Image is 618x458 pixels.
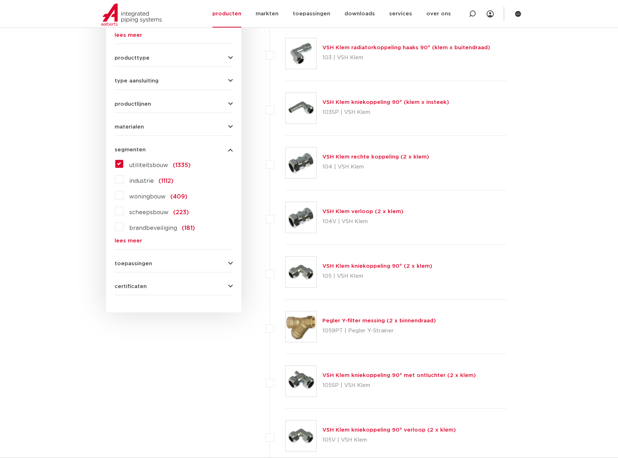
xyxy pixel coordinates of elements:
[115,147,233,152] button: segmenten
[129,194,166,200] span: woningbouw
[173,210,189,215] span: (223)
[286,366,316,397] img: Thumbnail for VSH Klem kniekoppeling 90° met ontluchter (2 x klem)
[129,225,177,231] span: brandbeveiliging
[115,55,233,61] button: producttype
[173,162,191,168] span: (1335)
[322,427,456,433] a: VSH Klem kniekoppeling 90° verloop (2 x klem)
[115,284,233,289] button: certificaten
[322,373,476,378] a: VSH Klem kniekoppeling 90° met ontluchter (2 x klem)
[115,124,233,130] button: materialen
[322,434,456,446] p: 105V | VSH Klem
[322,209,403,214] a: VSH Klem verloop (2 x klem)
[115,147,146,152] span: segmenten
[322,325,436,337] p: 1059PT | Pegler Y-Strainer
[322,100,449,105] a: VSH Klem kniekoppeling 90° (klem x insteek)
[129,162,168,168] span: utiliteitsbouw
[115,284,147,289] span: certificaten
[115,78,233,84] button: type aansluiting
[129,210,169,215] span: scheepsbouw
[322,154,429,160] a: VSH Klem rechte koppeling (2 x klem)
[115,238,233,243] a: lees meer
[115,55,150,61] span: producttype
[322,380,476,391] p: 105SP | VSH Klem
[322,216,403,227] p: 104V | VSH Klem
[115,261,152,266] span: toepassingen
[182,225,195,231] span: (181)
[115,78,159,84] span: type aansluiting
[286,38,316,69] img: Thumbnail for VSH Klem radiatorkoppeling haaks 90° (klem x buitendraad)
[322,271,432,282] p: 105 | VSH Klem
[115,32,233,38] a: lees meer
[170,194,187,200] span: (409)
[322,263,432,269] a: VSH Klem kniekoppeling 90° (2 x klem)
[286,93,316,124] img: Thumbnail for VSH Klem kniekoppeling 90° (klem x insteek)
[115,124,144,130] span: materialen
[286,257,316,287] img: Thumbnail for VSH Klem kniekoppeling 90° (2 x klem)
[159,178,174,184] span: (1112)
[322,107,449,118] p: 103SP | VSH Klem
[322,318,436,323] a: Pegler Y-filter messing (2 x binnendraad)
[286,147,316,178] img: Thumbnail for VSH Klem rechte koppeling (2 x klem)
[286,202,316,233] img: Thumbnail for VSH Klem verloop (2 x klem)
[322,161,429,173] p: 104 | VSH Klem
[115,261,233,266] button: toepassingen
[286,421,316,451] img: Thumbnail for VSH Klem kniekoppeling 90° verloop (2 x klem)
[322,45,490,50] a: VSH Klem radiatorkoppeling haaks 90° (klem x buitendraad)
[115,101,151,107] span: productlijnen
[115,101,233,107] button: productlijnen
[322,52,490,64] p: 103 | VSH Klem
[129,178,154,184] span: industrie
[286,311,316,342] img: Thumbnail for Pegler Y-filter messing (2 x binnendraad)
